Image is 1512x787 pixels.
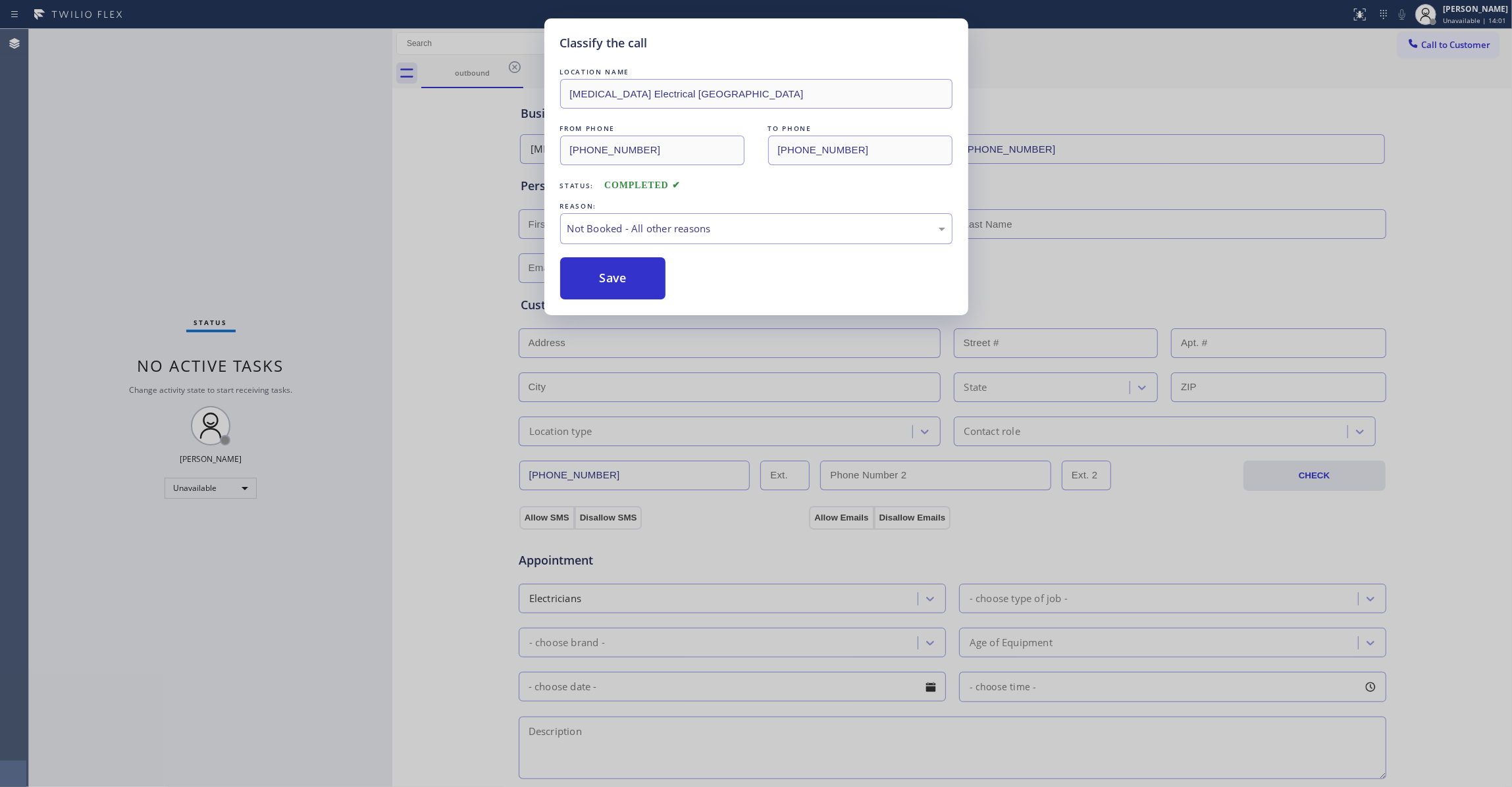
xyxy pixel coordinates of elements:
span: Status: [560,181,594,190]
span: COMPLETED [604,180,681,190]
div: LOCATION NAME [560,65,952,79]
button: Save [560,257,666,299]
div: TO PHONE [768,122,952,136]
div: Not Booked - All other reasons [567,221,945,236]
input: From phone [560,136,744,165]
input: To phone [768,136,952,165]
div: FROM PHONE [560,122,744,136]
div: REASON: [560,199,952,213]
h5: Classify the call [560,34,648,52]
